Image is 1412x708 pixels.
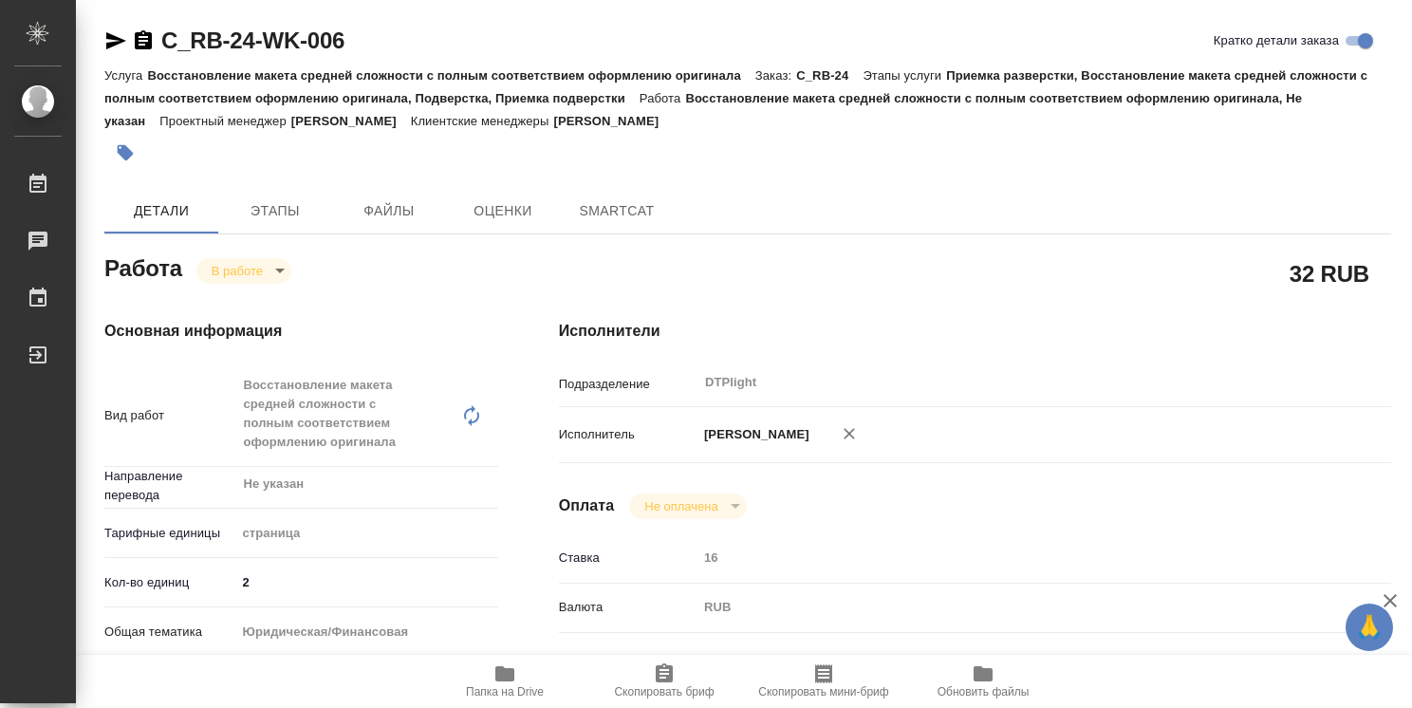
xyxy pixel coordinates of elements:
p: [PERSON_NAME] [697,425,809,444]
button: Не оплачена [639,498,723,514]
div: страница [235,517,498,550]
p: Работа [640,91,686,105]
span: Обновить файлы [938,685,1030,699]
button: Удалить исполнителя [828,413,870,455]
button: Скопировать мини-бриф [744,655,903,708]
div: Юридическая/Финансовая [235,616,498,648]
p: Исполнитель [559,425,697,444]
p: Ставка [559,549,697,568]
h4: Оплата [559,494,615,517]
button: Скопировать бриф [585,655,744,708]
button: В работе [206,263,269,279]
p: [PERSON_NAME] [553,114,673,128]
div: В работе [629,494,746,519]
button: Скопировать ссылку [132,29,155,52]
span: Папка на Drive [466,685,544,699]
span: Скопировать мини-бриф [758,685,888,699]
p: Восстановление макета средней сложности с полным соответствием оформлению оригинала, Не указан [104,91,1302,128]
p: Кол-во единиц [104,573,235,592]
span: Скопировать бриф [614,685,714,699]
button: Добавить тэг [104,132,146,174]
p: Вид работ [104,406,235,425]
h4: Исполнители [559,320,1391,343]
p: Тарифные единицы [104,524,235,543]
span: Этапы [230,199,321,223]
button: 🙏 [1346,604,1393,651]
p: Восстановление макета средней сложности с полным соответствием оформлению оригинала [147,68,754,83]
p: Этапы услуги [863,68,946,83]
div: В работе [196,258,291,284]
button: Папка на Drive [425,655,585,708]
a: C_RB-24-WK-006 [161,28,344,53]
span: Оценки [457,199,548,223]
h2: 32 RUB [1290,257,1369,289]
p: Направление перевода [104,467,235,505]
input: Пустое поле [697,544,1322,571]
h2: Работа [104,250,182,284]
p: Услуга [104,68,147,83]
p: Проектный менеджер [159,114,290,128]
p: C_RB-24 [796,68,863,83]
span: 🙏 [1353,607,1385,647]
span: Детали [116,199,207,223]
p: Подразделение [559,375,697,394]
p: Валюта [559,598,697,617]
p: Общая тематика [104,623,235,642]
h4: Основная информация [104,320,483,343]
span: Кратко детали заказа [1214,31,1339,50]
p: Клиентские менеджеры [411,114,554,128]
span: SmartCat [571,199,662,223]
p: Заказ: [755,68,796,83]
button: Обновить файлы [903,655,1063,708]
div: RUB [697,591,1322,624]
button: Скопировать ссылку для ЯМессенджера [104,29,127,52]
span: Файлы [344,199,435,223]
input: ✎ Введи что-нибудь [235,568,498,596]
p: [PERSON_NAME] [291,114,411,128]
